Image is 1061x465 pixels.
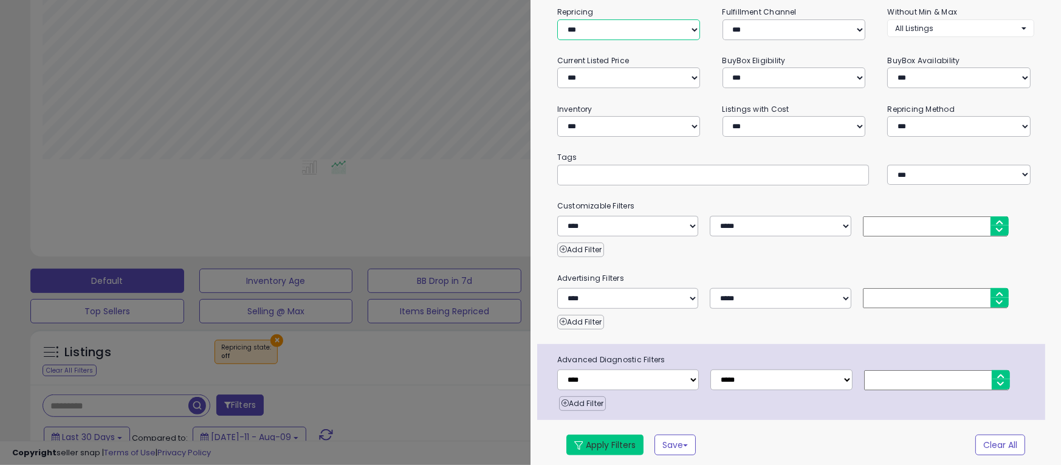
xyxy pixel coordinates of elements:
[566,435,644,455] button: Apply Filters
[548,272,1044,285] small: Advertising Filters
[557,315,604,329] button: Add Filter
[557,7,594,17] small: Repricing
[559,396,606,411] button: Add Filter
[557,104,592,114] small: Inventory
[887,19,1034,37] button: All Listings
[723,104,789,114] small: Listings with Cost
[557,243,604,257] button: Add Filter
[887,104,955,114] small: Repricing Method
[654,435,696,455] button: Save
[723,7,797,17] small: Fulfillment Channel
[548,199,1044,213] small: Customizable Filters
[887,55,960,66] small: BuyBox Availability
[548,353,1046,367] span: Advanced Diagnostic Filters
[975,435,1025,455] button: Clear All
[887,7,957,17] small: Without Min & Max
[548,151,1044,164] small: Tags
[557,55,629,66] small: Current Listed Price
[895,23,933,33] span: All Listings
[723,55,786,66] small: BuyBox Eligibility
